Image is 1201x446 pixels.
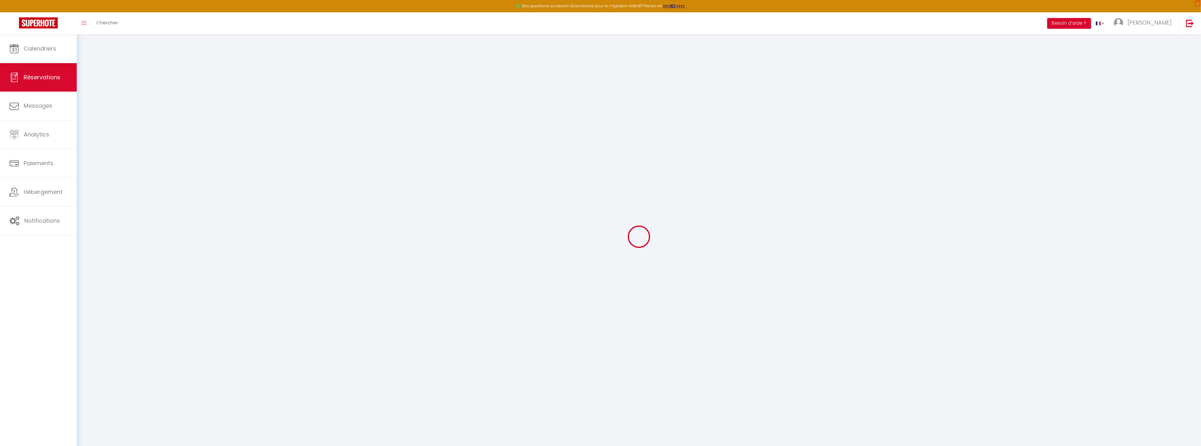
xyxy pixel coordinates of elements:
span: Hébergement [24,188,62,196]
span: Calendriers [24,45,56,52]
button: Besoin d'aide ? [1047,18,1091,29]
span: Messages [24,102,52,110]
span: Notifications [24,217,60,225]
img: ... [1114,18,1123,27]
span: Réservations [24,73,60,81]
a: ... [PERSON_NAME] [1109,12,1180,34]
span: [PERSON_NAME] [1127,19,1172,27]
span: Paiements [24,159,53,167]
a: Chercher [92,12,123,34]
span: Analytics [24,130,49,138]
a: >>> ICI <<<< [663,3,685,9]
img: logout [1186,19,1194,27]
img: Super Booking [19,17,58,28]
span: Chercher [96,19,118,26]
